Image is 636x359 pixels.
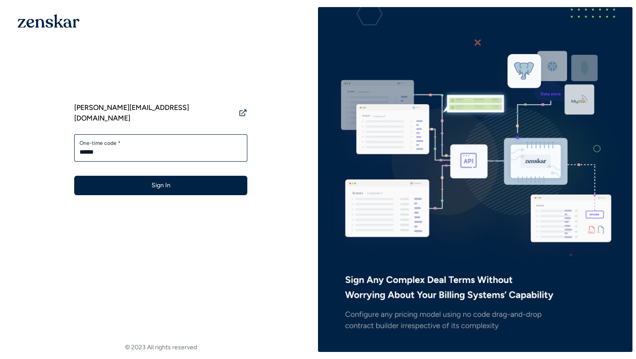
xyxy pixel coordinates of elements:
label: One-time code * [79,140,242,147]
span: [PERSON_NAME][EMAIL_ADDRESS][DOMAIN_NAME] [74,102,235,124]
img: 1OGAJ2xQqyY4LXKgY66KYq0eOWRCkrZdAb3gUhuVAqdWPZE9SRJmCz+oDMSn4zDLXe31Ii730ItAGKgCKgCCgCikA4Av8PJUP... [18,14,79,28]
button: Sign In [74,176,247,195]
footer: © 2023 All rights reserved [4,343,318,352]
